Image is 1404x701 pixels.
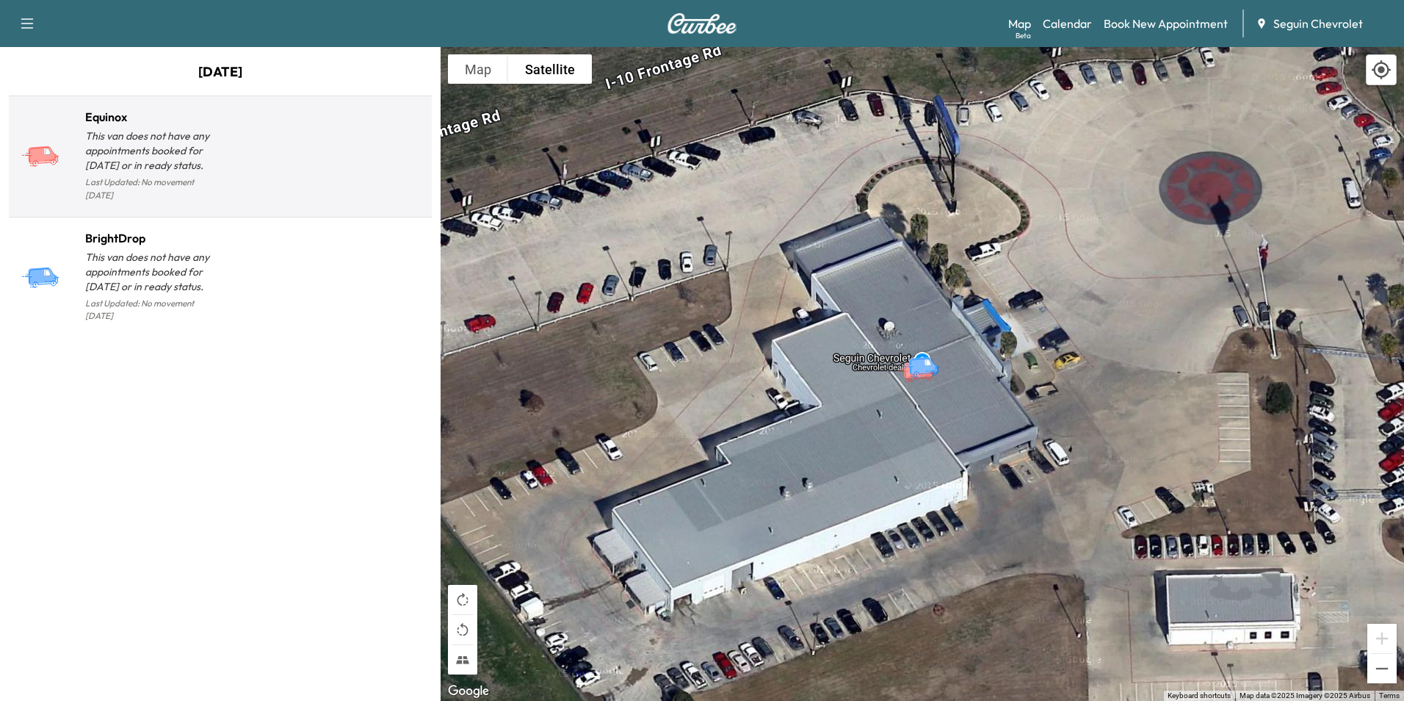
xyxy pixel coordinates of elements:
gmp-advanced-marker: BrightDrop [902,341,953,367]
img: Google [444,682,493,701]
span: Seguin Chevrolet [1273,15,1363,32]
a: Calendar [1043,15,1092,32]
p: This van does not have any appointments booked for [DATE] or in ready status. [85,129,220,173]
a: Terms [1379,691,1400,700]
p: This van does not have any appointments booked for [DATE] or in ready status. [85,250,220,294]
p: Last Updated: No movement [DATE] [85,173,220,205]
span: Map data ©2025 Imagery ©2025 Airbus [1240,691,1370,700]
button: Show street map [448,54,508,84]
button: Zoom in [1367,624,1397,653]
button: Show satellite imagery [508,54,592,84]
img: Curbee Logo [667,13,737,34]
div: Beta [1016,30,1031,41]
button: Tilt map [448,645,477,675]
gmp-advanced-marker: Equinox [897,345,948,371]
p: Last Updated: No movement [DATE] [85,294,220,326]
a: Open this area in Google Maps (opens a new window) [444,682,493,701]
button: Rotate map clockwise [448,585,477,614]
button: Keyboard shortcuts [1168,691,1231,701]
a: Book New Appointment [1104,15,1228,32]
a: MapBeta [1008,15,1031,32]
button: Zoom out [1367,654,1397,683]
h1: Equinox [85,108,220,126]
div: Recenter map [1366,54,1397,85]
h1: BrightDrop [85,229,220,247]
button: Rotate map counterclockwise [448,615,477,644]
